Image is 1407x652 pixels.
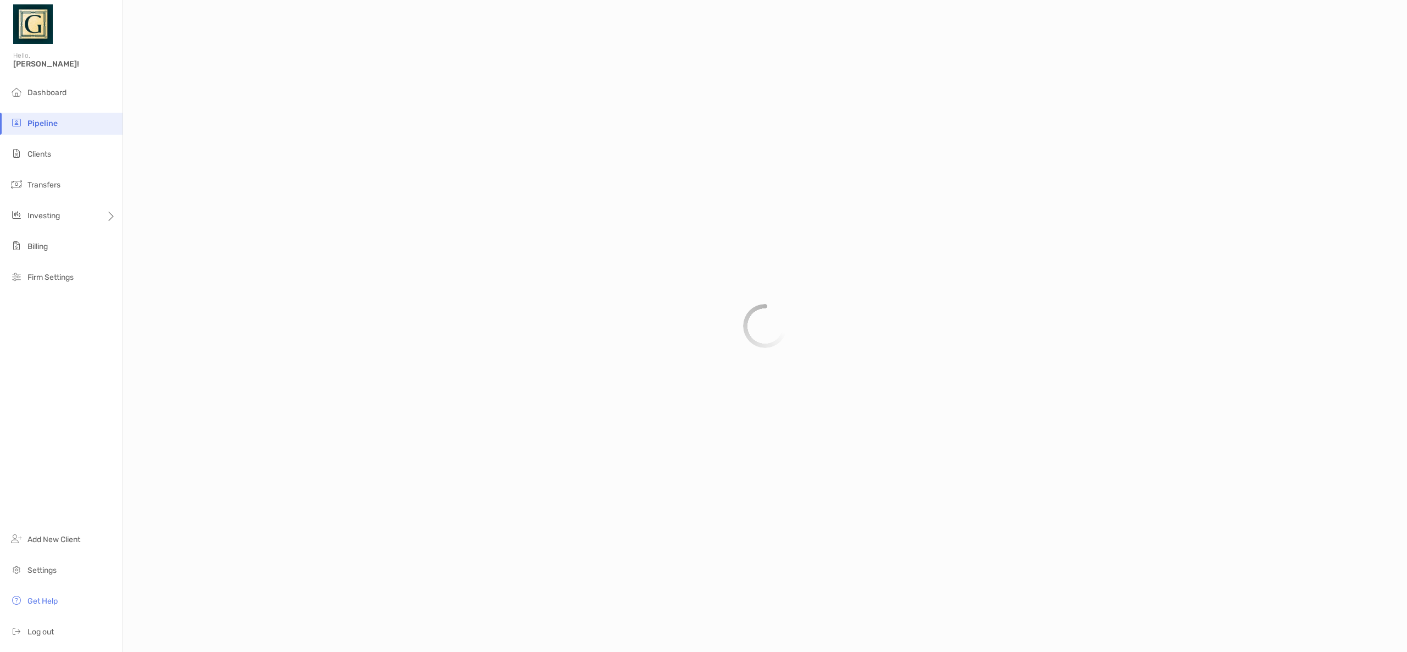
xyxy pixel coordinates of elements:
span: Pipeline [27,119,58,128]
img: add_new_client icon [10,532,23,545]
span: Add New Client [27,535,80,544]
img: get-help icon [10,594,23,607]
span: Clients [27,150,51,159]
img: logout icon [10,625,23,638]
span: Firm Settings [27,273,74,282]
span: Billing [27,242,48,251]
img: investing icon [10,208,23,222]
img: clients icon [10,147,23,160]
img: pipeline icon [10,116,23,129]
span: Settings [27,566,57,575]
span: Investing [27,211,60,220]
span: Get Help [27,596,58,606]
img: firm-settings icon [10,270,23,283]
span: Log out [27,627,54,637]
span: Dashboard [27,88,67,97]
span: Transfers [27,180,60,190]
img: transfers icon [10,178,23,191]
img: dashboard icon [10,85,23,98]
img: Zoe Logo [13,4,53,44]
span: [PERSON_NAME]! [13,59,116,69]
img: billing icon [10,239,23,252]
img: settings icon [10,563,23,576]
